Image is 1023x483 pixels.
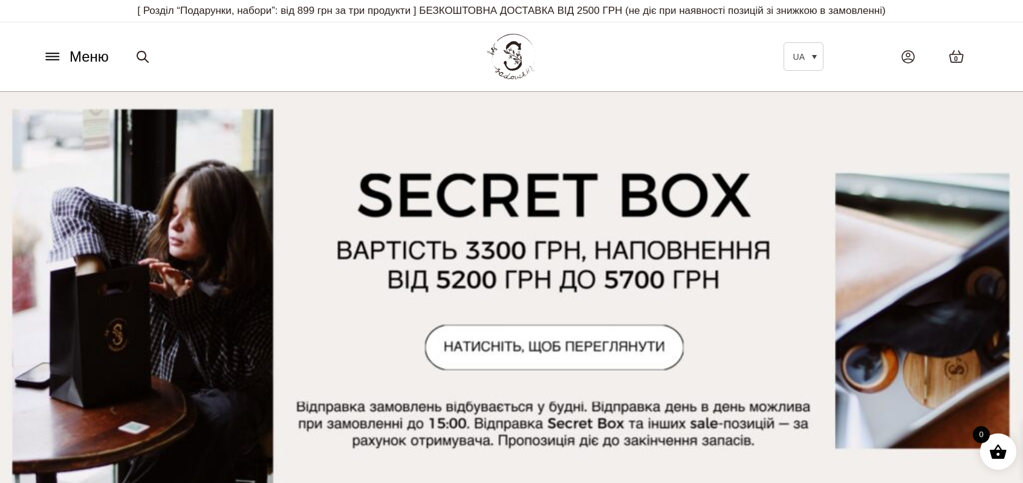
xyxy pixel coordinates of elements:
button: Меню [39,45,112,68]
span: Меню [70,46,109,68]
span: 0 [954,54,958,64]
img: BY SADOVSKIY [487,34,536,79]
span: UA [793,52,805,62]
span: 0 [973,426,990,443]
a: 0 [937,37,976,76]
a: UA [784,42,823,71]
